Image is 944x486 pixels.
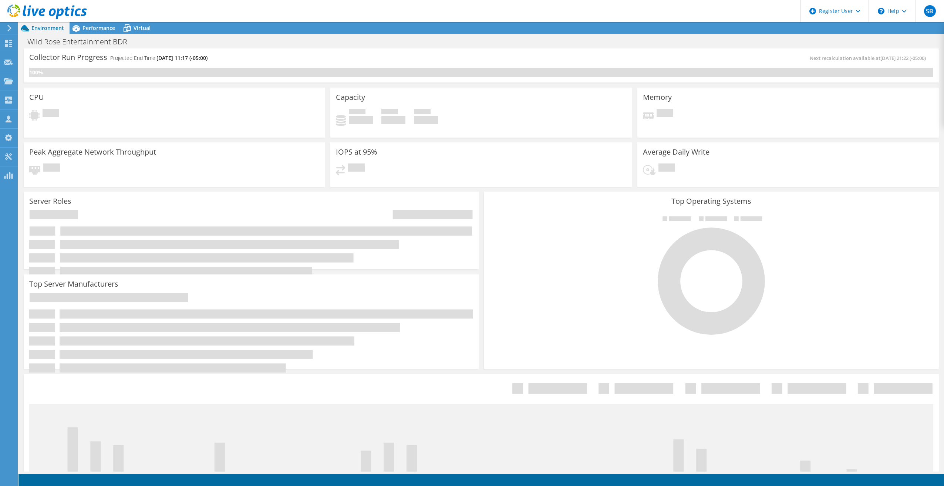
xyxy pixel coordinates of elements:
h3: CPU [29,93,44,101]
span: Pending [657,109,673,119]
h3: Memory [643,93,672,101]
h1: Wild Rose Entertainment BDR [24,38,139,46]
span: Pending [348,163,365,173]
span: Performance [82,24,115,31]
span: Free [381,109,398,116]
span: Virtual [134,24,151,31]
span: Used [349,109,365,116]
span: [DATE] 11:17 (-05:00) [156,54,208,61]
span: Pending [43,109,59,119]
span: Pending [658,163,675,173]
span: Next recalculation available at [810,55,930,61]
svg: \n [878,8,884,14]
h4: 0 GiB [381,116,405,124]
span: Total [414,109,431,116]
h3: Top Server Manufacturers [29,280,118,288]
span: Pending [43,163,60,173]
h4: 0 GiB [349,116,373,124]
span: SB [924,5,936,17]
h3: IOPS at 95% [336,148,377,156]
h3: Peak Aggregate Network Throughput [29,148,156,156]
span: Environment [31,24,64,31]
h3: Capacity [336,93,365,101]
span: [DATE] 21:22 (-05:00) [880,55,926,61]
h3: Top Operating Systems [489,197,933,205]
h3: Server Roles [29,197,71,205]
h3: Average Daily Write [643,148,709,156]
h4: Projected End Time: [110,54,208,62]
h4: 0 GiB [414,116,438,124]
